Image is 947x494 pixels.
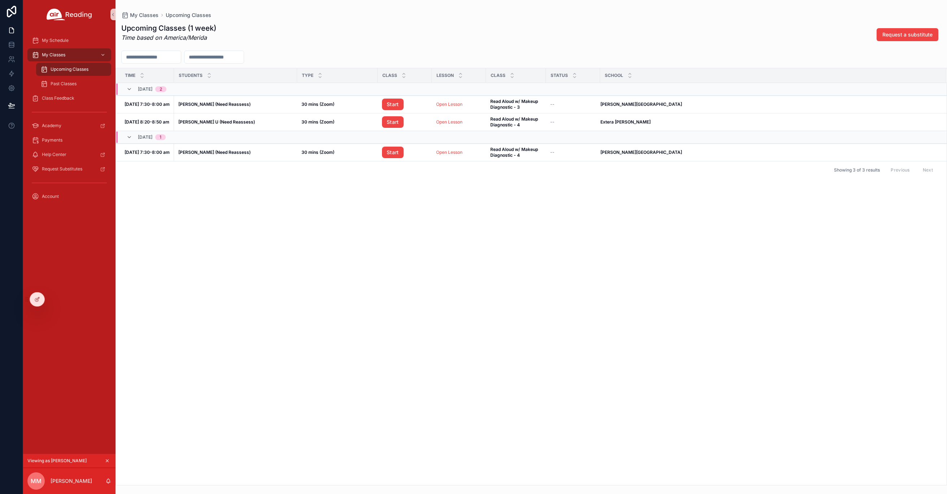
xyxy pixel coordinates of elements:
[490,116,542,128] a: Read Aloud w/ Makeup Diagnostic - 4
[121,34,207,41] em: Time based on America/Merida
[382,116,404,128] a: Start
[178,149,293,155] a: [PERSON_NAME] (Need Reassess)
[178,119,255,125] strong: [PERSON_NAME] U (Need Reassess)
[27,134,111,147] a: Payments
[138,134,152,140] span: [DATE]
[550,149,596,155] a: --
[27,148,111,161] a: Help Center
[882,31,933,38] span: Request a substitute
[834,167,880,173] span: Showing 3 of 3 results
[125,149,170,155] a: [DATE] 7:30-8:00 am
[382,99,427,110] a: Start
[178,119,293,125] a: [PERSON_NAME] U (Need Reassess)
[51,81,77,87] span: Past Classes
[27,458,87,464] span: Viewing as [PERSON_NAME]
[36,77,111,90] a: Past Classes
[51,66,88,72] span: Upcoming Classes
[436,119,462,125] a: Open Lesson
[436,149,482,155] a: Open Lesson
[490,99,542,110] a: Read Aloud w/ Makeup Diagnostic - 3
[600,119,937,125] a: Extera [PERSON_NAME]
[382,147,427,158] a: Start
[178,101,293,107] a: [PERSON_NAME] (Need Reassess)
[877,28,938,41] button: Request a substitute
[436,101,482,107] a: Open Lesson
[490,147,539,158] strong: Read Aloud w/ Makeup Diagnostic - 4
[301,119,334,125] strong: 30 mins (Zoom)
[550,119,596,125] a: --
[27,48,111,61] a: My Classes
[27,162,111,175] a: Request Substitutes
[42,194,59,199] span: Account
[42,166,82,172] span: Request Substitutes
[301,101,373,107] a: 30 mins (Zoom)
[600,101,937,107] a: [PERSON_NAME][GEOGRAPHIC_DATA]
[301,101,334,107] strong: 30 mins (Zoom)
[42,137,62,143] span: Payments
[436,119,482,125] a: Open Lesson
[160,86,162,92] div: 2
[166,12,211,19] a: Upcoming Classes
[138,86,152,92] span: [DATE]
[125,119,170,125] a: [DATE] 8:20-8:50 am
[42,52,65,58] span: My Classes
[382,99,404,110] a: Start
[550,101,596,107] a: --
[27,34,111,47] a: My Schedule
[490,147,542,158] a: Read Aloud w/ Makeup Diagnostic - 4
[301,119,373,125] a: 30 mins (Zoom)
[42,38,69,43] span: My Schedule
[47,9,92,20] img: App logo
[600,149,682,155] strong: [PERSON_NAME][GEOGRAPHIC_DATA]
[121,12,158,19] a: My Classes
[27,190,111,203] a: Account
[130,12,158,19] span: My Classes
[382,116,427,128] a: Start
[178,149,251,155] strong: [PERSON_NAME] (Need Reassess)
[436,101,462,107] a: Open Lesson
[302,73,313,78] span: Type
[301,149,334,155] strong: 30 mins (Zoom)
[382,73,397,78] span: Class
[160,134,161,140] div: 1
[125,73,135,78] span: Time
[550,101,555,107] span: --
[382,147,404,158] a: Start
[436,73,454,78] span: Lesson
[551,73,568,78] span: Status
[178,101,251,107] strong: [PERSON_NAME] (Need Reassess)
[125,101,170,107] a: [DATE] 7:30-8:00 am
[51,477,92,485] p: [PERSON_NAME]
[23,29,116,212] div: scrollable content
[490,116,539,127] strong: Read Aloud w/ Makeup Diagnostic - 4
[121,23,216,33] h1: Upcoming Classes (1 week)
[491,73,505,78] span: Class
[550,119,555,125] span: --
[600,119,651,125] strong: Extera [PERSON_NAME]
[436,149,462,155] a: Open Lesson
[42,152,66,157] span: Help Center
[42,95,74,101] span: Class Feedback
[31,477,42,485] span: MM
[125,119,169,125] strong: [DATE] 8:20-8:50 am
[179,73,203,78] span: Students
[490,99,539,110] strong: Read Aloud w/ Makeup Diagnostic - 3
[550,149,555,155] span: --
[27,119,111,132] a: Academy
[600,149,937,155] a: [PERSON_NAME][GEOGRAPHIC_DATA]
[600,101,682,107] strong: [PERSON_NAME][GEOGRAPHIC_DATA]
[301,149,373,155] a: 30 mins (Zoom)
[36,63,111,76] a: Upcoming Classes
[42,123,61,129] span: Academy
[605,73,623,78] span: School
[27,92,111,105] a: Class Feedback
